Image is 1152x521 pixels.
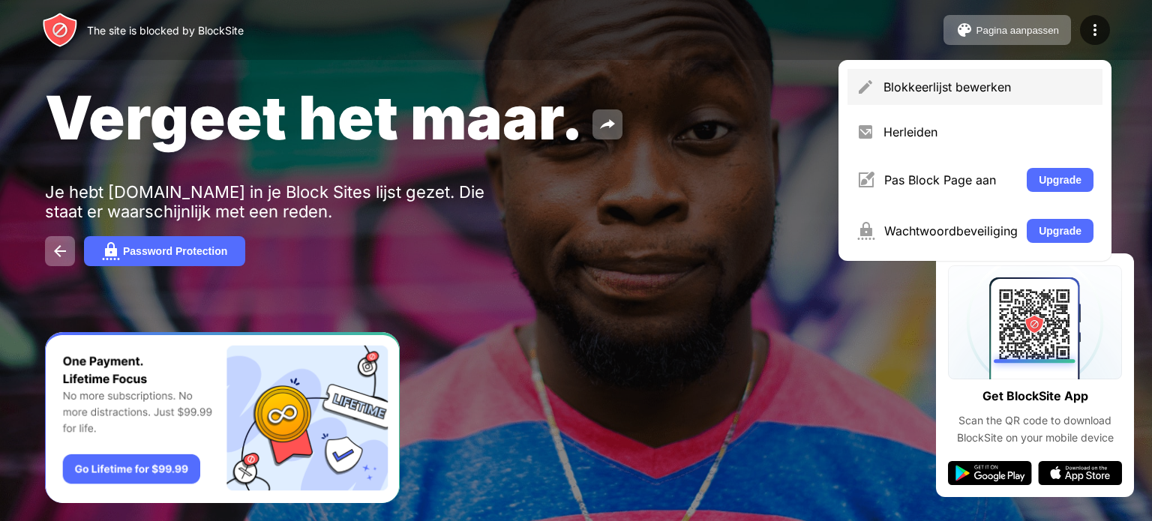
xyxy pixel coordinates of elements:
[982,385,1088,407] div: Get BlockSite App
[1038,461,1122,485] img: app-store.svg
[84,236,245,266] button: Password Protection
[856,78,874,96] img: menu-pencil.svg
[598,115,616,133] img: share.svg
[42,12,78,48] img: header-logo.svg
[883,79,1093,94] div: Blokkeerlijst bewerken
[884,223,1018,238] div: Wachtwoordbeveiliging
[102,242,120,260] img: password.svg
[51,242,69,260] img: back.svg
[123,245,227,257] div: Password Protection
[976,25,1059,36] div: Pagina aanpassen
[45,81,583,154] span: Vergeet het maar.
[45,332,400,504] iframe: Banner
[45,182,508,221] div: Je hebt [DOMAIN_NAME] in je Block Sites lijst gezet. Die staat er waarschijnlijk met een reden.
[948,461,1032,485] img: google-play.svg
[943,15,1071,45] button: Pagina aanpassen
[1027,168,1093,192] button: Upgrade
[955,21,973,39] img: pallet.svg
[948,412,1122,446] div: Scan the QR code to download BlockSite on your mobile device
[883,124,1093,139] div: Herleiden
[1086,21,1104,39] img: menu-icon.svg
[1027,219,1093,243] button: Upgrade
[856,171,875,189] img: menu-customize.svg
[856,123,874,141] img: menu-redirect.svg
[856,222,875,240] img: menu-password.svg
[884,172,1018,187] div: Pas Block Page aan
[87,24,244,37] div: The site is blocked by BlockSite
